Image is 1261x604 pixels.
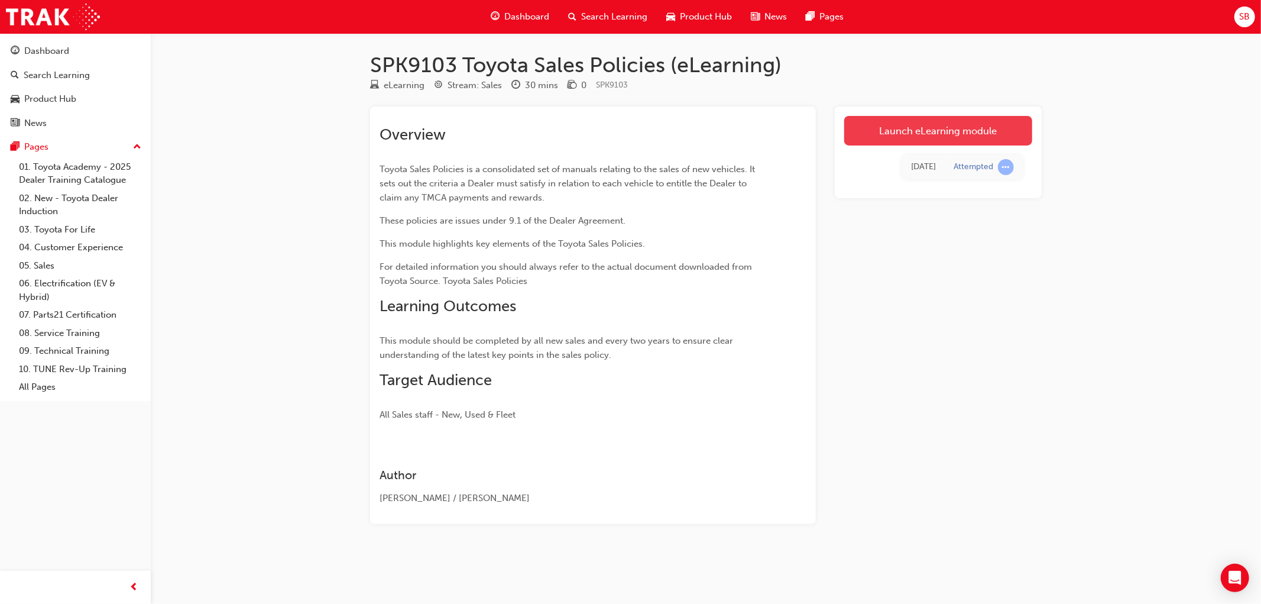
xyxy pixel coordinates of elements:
a: guage-iconDashboard [481,5,559,29]
span: money-icon [568,80,576,91]
span: Learning Outcomes [380,297,516,315]
span: search-icon [568,9,576,24]
a: pages-iconPages [796,5,853,29]
a: Dashboard [5,40,146,62]
div: Thu Sep 25 2025 11:35:39 GMT+1000 (Australian Eastern Standard Time) [911,160,936,174]
a: 08. Service Training [14,324,146,343]
a: search-iconSearch Learning [559,5,657,29]
span: news-icon [751,9,760,24]
span: All Sales staff - New, Used & Fleet [380,409,516,420]
span: Product Hub [680,10,732,24]
span: Pages [819,10,844,24]
a: Launch eLearning module [844,116,1032,146]
span: This module highlights key elements of the Toyota Sales Policies. [380,238,645,249]
span: pages-icon [11,142,20,153]
div: Open Intercom Messenger [1221,564,1249,592]
span: learningResourceType_ELEARNING-icon [370,80,379,91]
span: search-icon [11,70,19,81]
span: Overview [380,125,446,144]
div: 30 mins [525,79,558,92]
span: pages-icon [806,9,815,24]
span: Target Audience [380,371,492,389]
span: up-icon [133,140,141,155]
a: Search Learning [5,64,146,86]
span: learningRecordVerb_ATTEMPT-icon [998,159,1014,175]
a: All Pages [14,378,146,396]
a: News [5,112,146,134]
div: Search Learning [24,69,90,82]
div: Type [370,78,424,93]
span: clock-icon [511,80,520,91]
button: DashboardSearch LearningProduct HubNews [5,38,146,136]
span: Search Learning [581,10,647,24]
a: 07. Parts21 Certification [14,306,146,324]
div: [PERSON_NAME] / [PERSON_NAME] [380,492,764,505]
a: car-iconProduct Hub [657,5,741,29]
span: SB [1239,10,1250,24]
div: eLearning [384,79,424,92]
a: Product Hub [5,88,146,110]
h3: Author [380,469,764,482]
div: Pages [24,140,48,154]
span: guage-icon [11,46,20,57]
a: 06. Electrification (EV & Hybrid) [14,274,146,306]
a: 04. Customer Experience [14,238,146,257]
span: These policies are issues under 9.1 of the Dealer Agreement. [380,215,625,226]
div: News [24,117,47,130]
span: News [764,10,787,24]
a: 03. Toyota For Life [14,221,146,239]
div: Price [568,78,586,93]
span: Dashboard [504,10,549,24]
div: Attempted [954,162,993,173]
div: Stream: Sales [448,79,502,92]
span: This module should be completed by all new sales and every two years to ensure clear understandin... [380,335,735,360]
button: SB [1234,7,1255,27]
a: 09. Technical Training [14,342,146,360]
span: Learning resource code [596,80,628,90]
span: prev-icon [130,580,139,595]
span: car-icon [666,9,675,24]
div: Stream [434,78,502,93]
a: 05. Sales [14,257,146,275]
span: For detailed information you should always refer to the actual document downloaded from Toyota So... [380,261,754,286]
span: news-icon [11,118,20,129]
span: target-icon [434,80,443,91]
div: Duration [511,78,558,93]
span: car-icon [11,94,20,105]
button: Pages [5,136,146,158]
img: Trak [6,4,100,30]
a: 01. Toyota Academy - 2025 Dealer Training Catalogue [14,158,146,189]
h1: SPK9103 Toyota Sales Policies (eLearning) [370,52,1042,78]
a: 02. New - Toyota Dealer Induction [14,189,146,221]
div: Dashboard [24,44,69,58]
a: 10. TUNE Rev-Up Training [14,360,146,379]
span: guage-icon [491,9,500,24]
a: news-iconNews [741,5,796,29]
div: 0 [581,79,586,92]
span: Toyota Sales Policies is a consolidated set of manuals relating to the sales of new vehicles. It ... [380,164,757,203]
div: Product Hub [24,92,76,106]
